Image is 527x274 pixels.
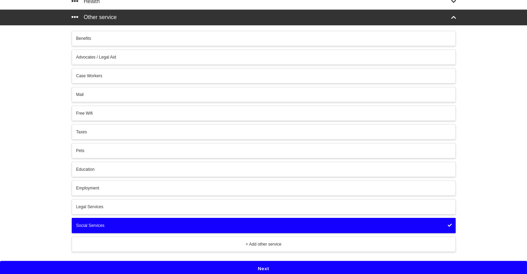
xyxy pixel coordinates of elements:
div: + Add other service [76,241,451,247]
div: Advocates / Legal Aid [76,54,451,60]
button: + Add other service [72,237,456,252]
button: Pets [72,143,456,158]
div: Mail [76,91,451,98]
div: Education [76,166,451,173]
div: Pets [76,148,451,154]
button: Case Workers [72,68,456,83]
button: Education [72,162,456,177]
button: Taxes [72,124,456,140]
button: Social Services [72,218,456,233]
div: Case Workers [76,73,451,79]
div: Employment [76,185,451,191]
button: Mail [72,87,456,102]
button: Benefits [72,31,456,46]
div: Benefits [76,35,451,42]
button: Employment [72,180,456,196]
button: Advocates / Legal Aid [72,50,456,65]
div: Legal Services [76,204,451,210]
div: Taxes [76,129,451,135]
button: Legal Services [72,199,456,214]
div: Social Services [76,222,451,229]
button: Free Wifi [72,106,456,121]
div: Other service [71,13,117,21]
div: Free Wifi [76,110,451,116]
